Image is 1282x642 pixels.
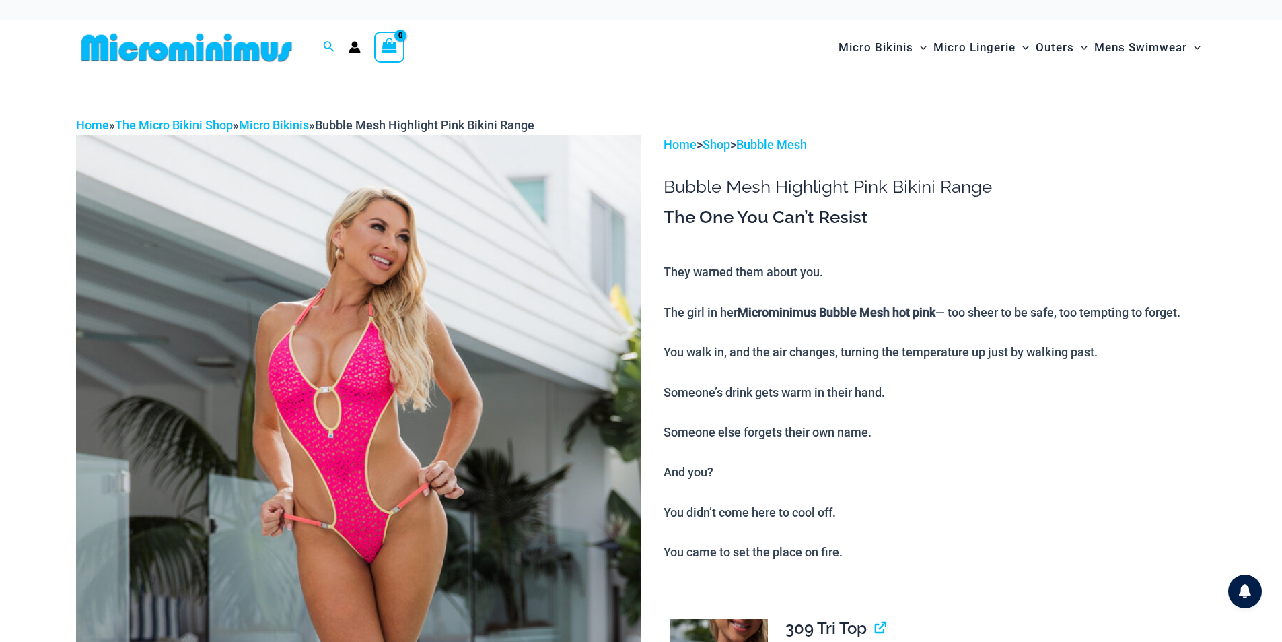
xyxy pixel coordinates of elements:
[76,32,297,63] img: MM SHOP LOGO FLAT
[664,262,1206,563] p: They warned them about you. The girl in her — too sheer to be safe, too tempting to forget. You w...
[1036,30,1074,65] span: Outers
[76,118,534,132] span: » » »
[839,30,913,65] span: Micro Bikinis
[785,618,867,638] span: 309 Tri Top
[664,176,1206,197] h1: Bubble Mesh Highlight Pink Bikini Range
[349,41,361,53] a: Account icon link
[664,206,1206,229] h3: The One You Can’t Resist
[664,137,697,152] a: Home
[76,118,109,132] a: Home
[1016,30,1029,65] span: Menu Toggle
[738,305,935,319] b: Microminimus Bubble Mesh hot pink
[736,137,807,152] a: Bubble Mesh
[1091,27,1204,68] a: Mens SwimwearMenu ToggleMenu Toggle
[115,118,233,132] a: The Micro Bikini Shop
[374,32,405,63] a: View Shopping Cart, empty
[664,135,1206,155] p: > >
[239,118,309,132] a: Micro Bikinis
[930,27,1032,68] a: Micro LingerieMenu ToggleMenu Toggle
[1094,30,1187,65] span: Mens Swimwear
[1074,30,1088,65] span: Menu Toggle
[315,118,534,132] span: Bubble Mesh Highlight Pink Bikini Range
[1187,30,1201,65] span: Menu Toggle
[913,30,927,65] span: Menu Toggle
[933,30,1016,65] span: Micro Lingerie
[703,137,730,152] a: Shop
[323,39,335,56] a: Search icon link
[1032,27,1091,68] a: OutersMenu ToggleMenu Toggle
[833,25,1207,70] nav: Site Navigation
[835,27,930,68] a: Micro BikinisMenu ToggleMenu Toggle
